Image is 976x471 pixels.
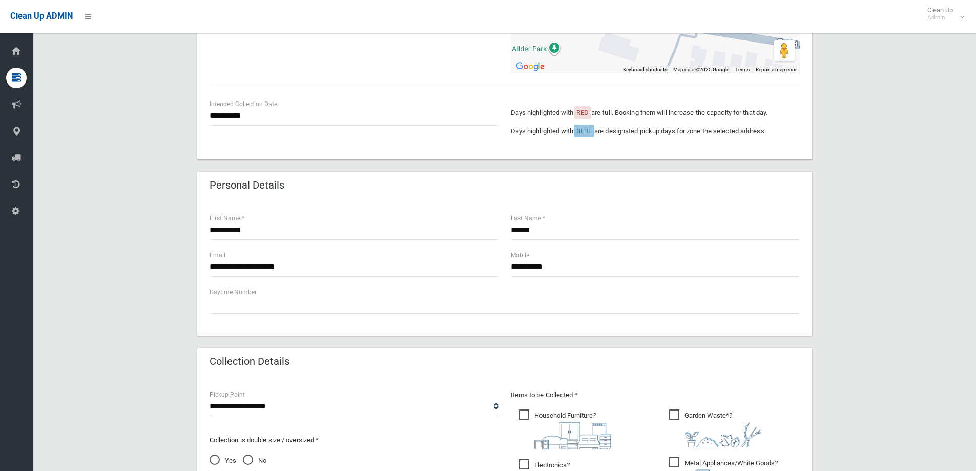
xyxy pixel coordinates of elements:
[210,455,236,467] span: Yes
[197,352,302,372] header: Collection Details
[210,434,499,446] p: Collection is double size / oversized *
[922,6,963,22] span: Clean Up
[576,127,592,135] span: BLUE
[684,422,761,447] img: 4fd8a5c772b2c999c83690221e5242e0.png
[756,67,797,72] a: Report a map error
[735,67,750,72] a: Terms (opens in new tab)
[774,40,795,61] button: Drag Pegman onto the map to open Street View
[511,389,800,401] p: Items to be Collected *
[684,412,761,447] i: ?
[511,107,800,119] p: Days highlighted with are full. Booking them will increase the capacity for that day.
[576,109,589,116] span: RED
[513,60,547,73] img: Google
[534,412,611,449] i: ?
[534,422,611,449] img: aa9efdbe659d29b613fca23ba79d85cb.png
[623,66,667,73] button: Keyboard shortcuts
[197,175,297,195] header: Personal Details
[927,14,953,22] small: Admin
[513,60,547,73] a: Open this area in Google Maps (opens a new window)
[10,11,73,21] span: Clean Up ADMIN
[673,67,729,72] span: Map data ©2025 Google
[511,125,800,137] p: Days highlighted with are designated pickup days for zone the selected address.
[243,455,266,467] span: No
[519,409,611,449] span: Household Furniture
[669,409,761,447] span: Garden Waste*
